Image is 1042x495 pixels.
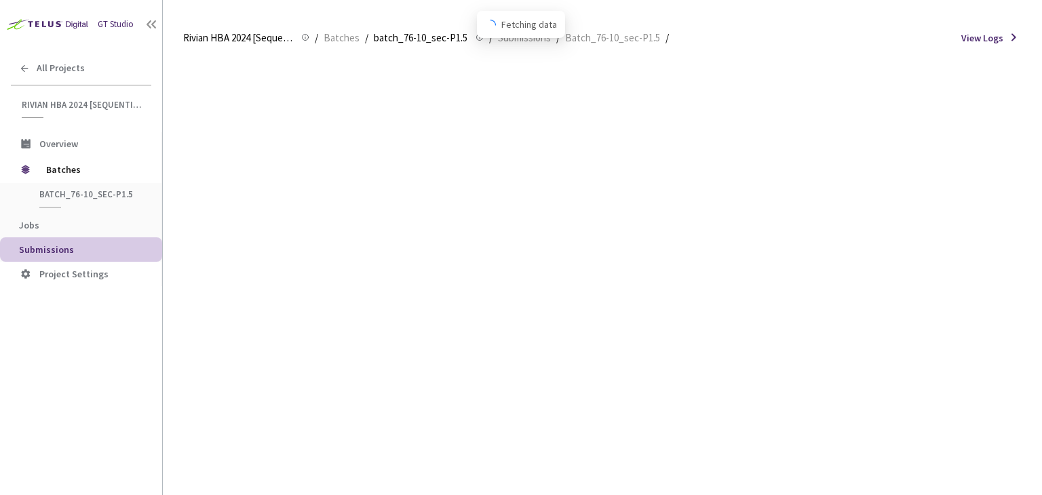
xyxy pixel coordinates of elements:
[961,31,1003,45] span: View Logs
[183,30,293,46] span: Rivian HBA 2024 [Sequential]
[483,18,497,32] span: loading
[22,99,143,111] span: Rivian HBA 2024 [Sequential]
[19,219,39,231] span: Jobs
[501,17,557,32] span: Fetching data
[39,268,109,280] span: Project Settings
[565,30,660,46] span: Batch_76-10_sec-P1.5
[39,189,140,200] span: batch_76-10_sec-P1.5
[365,30,368,46] li: /
[39,138,78,150] span: Overview
[665,30,669,46] li: /
[495,30,554,45] a: Submissions
[324,30,360,46] span: Batches
[374,30,467,46] span: batch_76-10_sec-P1.5
[46,156,139,183] span: Batches
[37,62,85,74] span: All Projects
[321,30,362,45] a: Batches
[19,243,74,256] span: Submissions
[562,30,663,45] a: Batch_76-10_sec-P1.5
[315,30,318,46] li: /
[98,18,134,31] div: GT Studio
